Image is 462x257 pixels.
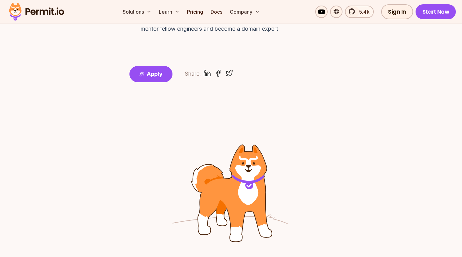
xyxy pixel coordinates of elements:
[185,6,206,18] a: Pricing
[141,14,333,34] div: Collaborate closely with the founders and the rest of the core team, mentor fellow engineers and ...
[156,6,182,18] button: Learn
[215,69,222,77] button: facebook
[381,4,413,19] a: Sign In
[203,69,211,77] button: linkedin
[416,4,456,19] a: Start Now
[226,69,233,77] button: twitter
[6,1,67,22] img: Permit logo
[147,70,163,78] span: Apply
[185,69,201,79] div: Share:
[355,8,369,16] span: 5.4k
[120,6,154,18] button: Solutions
[208,6,225,18] a: Docs
[345,6,374,18] a: 5.4k
[129,66,172,82] button: Apply
[227,6,262,18] button: Company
